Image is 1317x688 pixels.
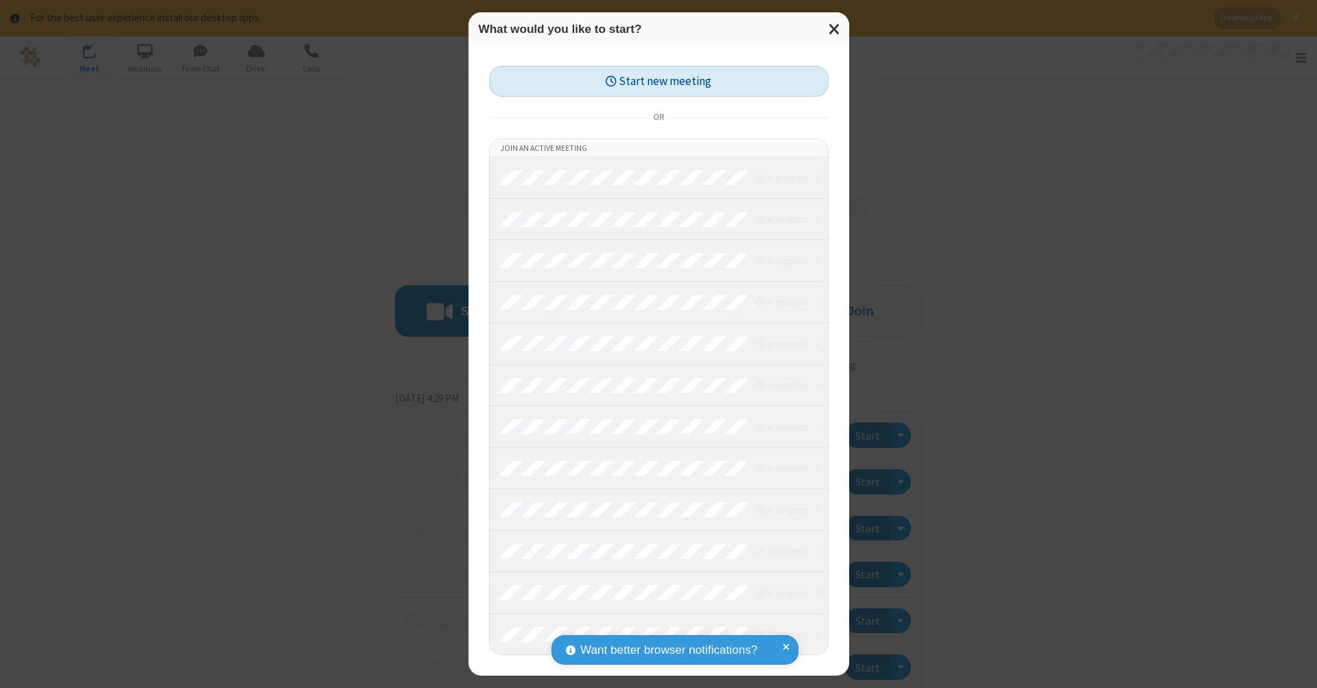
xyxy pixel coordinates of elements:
em: in progress [757,503,807,517]
em: in progress [757,545,807,558]
button: Close modal [820,12,849,46]
li: Join an active meeting [490,139,828,157]
em: in progress [757,171,807,185]
em: in progress [757,379,807,392]
em: in progress [757,628,807,641]
span: or [648,108,669,128]
h3: What would you like to start? [479,23,839,36]
em: in progress [757,254,807,268]
em: in progress [757,420,807,434]
button: Start new meeting [489,66,829,97]
em: in progress [757,213,807,226]
em: in progress [757,296,807,309]
em: in progress [757,586,807,600]
span: Want better browser notifications? [580,641,757,659]
em: in progress [757,337,807,351]
em: in progress [757,462,807,475]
